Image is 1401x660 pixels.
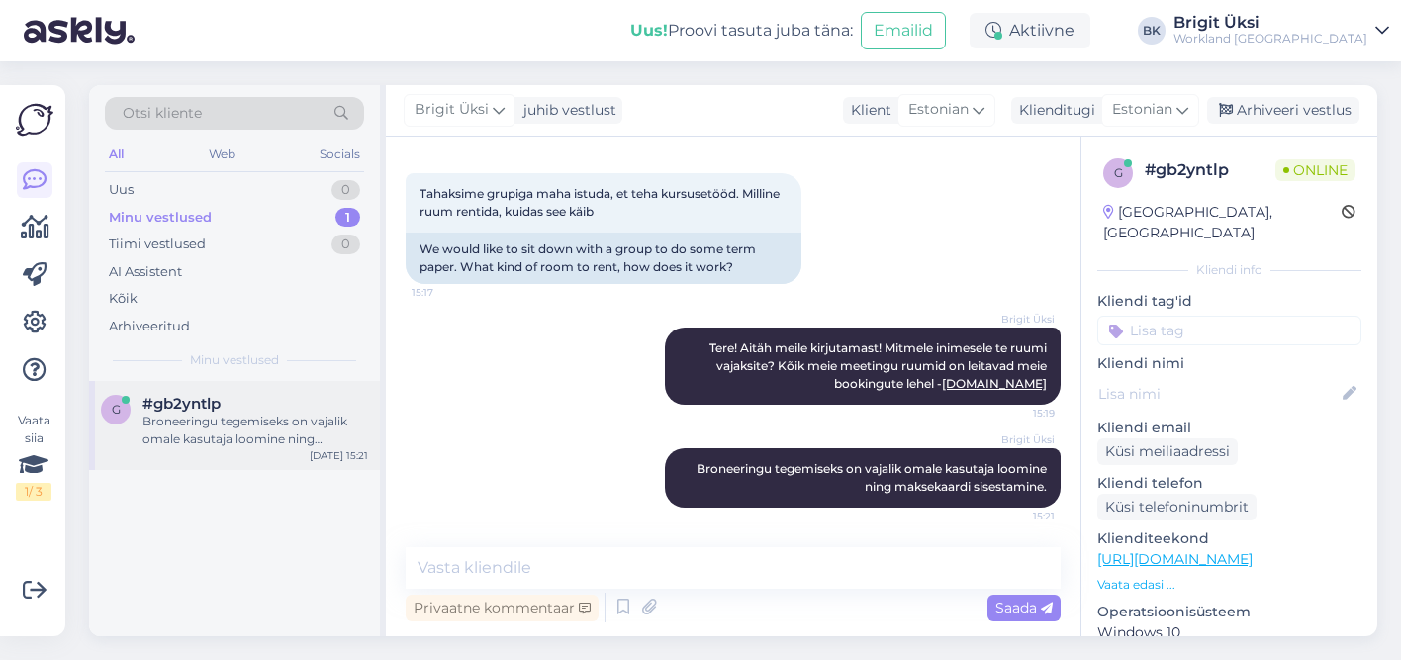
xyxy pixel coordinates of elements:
[16,483,51,501] div: 1 / 3
[109,208,212,228] div: Minu vestlused
[16,101,53,139] img: Askly Logo
[1173,15,1389,47] a: Brigit ÜksiWorkland [GEOGRAPHIC_DATA]
[1275,159,1355,181] span: Online
[981,432,1055,447] span: Brigit Üksi
[1097,550,1253,568] a: [URL][DOMAIN_NAME]
[412,285,486,300] span: 15:17
[1097,528,1361,549] p: Klienditeekond
[1097,353,1361,374] p: Kliendi nimi
[1097,602,1361,622] p: Operatsioonisüsteem
[123,103,202,124] span: Otsi kliente
[205,141,239,167] div: Web
[1138,17,1166,45] div: BK
[1097,622,1361,643] p: Windows 10
[1145,158,1275,182] div: # gb2yntlp
[406,233,801,284] div: We would like to sit down with a group to do some term paper. What kind of room to rent, how does...
[406,595,599,621] div: Privaatne kommentaar
[861,12,946,49] button: Emailid
[843,100,891,121] div: Klient
[1112,99,1172,121] span: Estonian
[109,317,190,336] div: Arhiveeritud
[1173,15,1367,31] div: Brigit Üksi
[335,208,360,228] div: 1
[1097,473,1361,494] p: Kliendi telefon
[109,235,206,254] div: Tiimi vestlused
[190,351,279,369] span: Minu vestlused
[415,99,489,121] span: Brigit Üksi
[142,413,368,448] div: Broneeringu tegemiseks on vajalik omale kasutaja loomine ning maksekaardi sisestamine.
[1207,97,1359,124] div: Arhiveeri vestlus
[109,262,182,282] div: AI Assistent
[1097,418,1361,438] p: Kliendi email
[316,141,364,167] div: Socials
[942,376,1047,391] a: [DOMAIN_NAME]
[331,180,360,200] div: 0
[970,13,1090,48] div: Aktiivne
[1097,261,1361,279] div: Kliendi info
[981,312,1055,327] span: Brigit Üksi
[1103,202,1342,243] div: [GEOGRAPHIC_DATA], [GEOGRAPHIC_DATA]
[709,340,1050,391] span: Tere! Aitäh meile kirjutamast! Mitmele inimesele te ruumi vajaksite? Kõik meie meetingu ruumid on...
[420,186,783,219] span: Tahaksime grupiga maha istuda, et teha kursusetööd. Milline ruum rentida, kuidas see käib
[1097,438,1238,465] div: Küsi meiliaadressi
[908,99,969,121] span: Estonian
[112,402,121,417] span: g
[1114,165,1123,180] span: g
[142,395,221,413] span: #gb2yntlp
[981,406,1055,421] span: 15:19
[109,289,138,309] div: Kõik
[1097,494,1257,520] div: Küsi telefoninumbrit
[109,180,134,200] div: Uus
[995,599,1053,616] span: Saada
[981,509,1055,523] span: 15:21
[331,235,360,254] div: 0
[310,448,368,463] div: [DATE] 15:21
[1097,291,1361,312] p: Kliendi tag'id
[697,461,1050,494] span: Broneeringu tegemiseks on vajalik omale kasutaja loomine ning maksekaardi sisestamine.
[630,19,853,43] div: Proovi tasuta juba täna:
[1097,316,1361,345] input: Lisa tag
[515,100,616,121] div: juhib vestlust
[1097,576,1361,594] p: Vaata edasi ...
[1011,100,1095,121] div: Klienditugi
[105,141,128,167] div: All
[16,412,51,501] div: Vaata siia
[1098,383,1339,405] input: Lisa nimi
[1173,31,1367,47] div: Workland [GEOGRAPHIC_DATA]
[630,21,668,40] b: Uus!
